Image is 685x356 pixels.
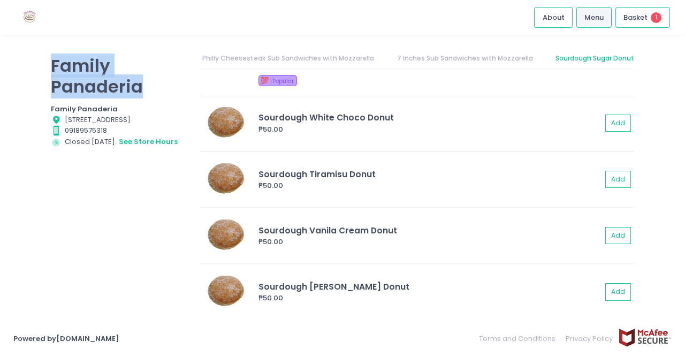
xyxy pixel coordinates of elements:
div: ₱50.00 [258,124,602,135]
a: Menu [576,7,612,27]
div: Closed [DATE]. [51,136,187,148]
button: Add [605,115,631,132]
div: [STREET_ADDRESS] [51,115,187,125]
div: 09189575318 [51,125,187,136]
span: 1 [651,12,661,23]
div: Sourdough [PERSON_NAME] Donut [258,281,602,293]
span: Popular [272,77,294,85]
a: Privacy Policy [561,328,619,349]
div: ₱50.00 [258,293,602,304]
button: see store hours [118,136,178,148]
span: 💯 [260,75,269,86]
button: Add [605,283,631,301]
img: logo [13,8,47,27]
a: 7 inches Philly Cheesesteak Sub Sandwiches with Mozzarella [163,48,385,69]
div: ₱50.00 [258,180,602,191]
div: Sourdough Vanila Cream Donut [258,224,602,237]
a: Powered by[DOMAIN_NAME] [13,334,119,344]
img: Sourdough Dulce De Leche Donut [203,276,252,308]
img: Sourdough Tiramisu Donut [203,163,252,195]
div: ₱50.00 [258,237,602,247]
p: Family Panaderia [51,55,187,97]
img: Sourdough White Choco Donut [203,107,252,139]
img: Sourdough Vanila Cream Donut [203,219,252,252]
div: Sourdough Tiramisu Donut [258,168,602,180]
a: Sourdough Sugar Donut [545,48,644,69]
span: About [543,12,565,23]
div: Sourdough White Choco Donut [258,111,602,124]
a: 7 Inches Sub Sandwiches with Mozzarella [386,48,543,69]
span: Menu [584,12,604,23]
b: Family Panaderia [51,104,118,114]
button: Add [605,227,631,245]
img: mcafee-secure [618,328,672,347]
span: Basket [623,12,648,23]
a: About [534,7,573,27]
button: Add [605,171,631,188]
a: Terms and Conditions [479,328,561,349]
